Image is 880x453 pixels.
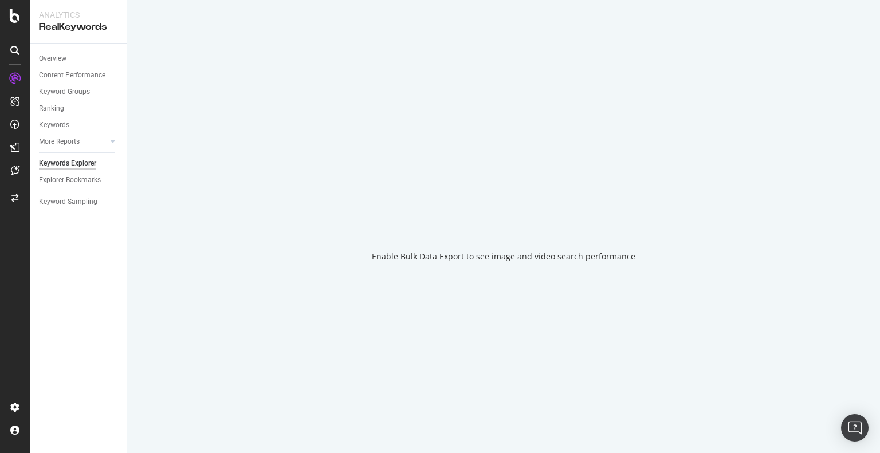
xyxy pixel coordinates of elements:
[39,196,119,208] a: Keyword Sampling
[372,251,635,262] div: Enable Bulk Data Export to see image and video search performance
[39,119,69,131] div: Keywords
[39,174,101,186] div: Explorer Bookmarks
[39,136,80,148] div: More Reports
[39,86,119,98] a: Keyword Groups
[39,69,119,81] a: Content Performance
[841,414,869,442] div: Open Intercom Messenger
[39,21,117,34] div: RealKeywords
[39,103,64,115] div: Ranking
[39,174,119,186] a: Explorer Bookmarks
[462,191,545,233] div: animation
[39,196,97,208] div: Keyword Sampling
[39,53,119,65] a: Overview
[39,9,117,21] div: Analytics
[39,136,107,148] a: More Reports
[39,157,96,170] div: Keywords Explorer
[39,69,105,81] div: Content Performance
[39,86,90,98] div: Keyword Groups
[39,103,119,115] a: Ranking
[39,119,119,131] a: Keywords
[39,157,119,170] a: Keywords Explorer
[39,53,66,65] div: Overview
